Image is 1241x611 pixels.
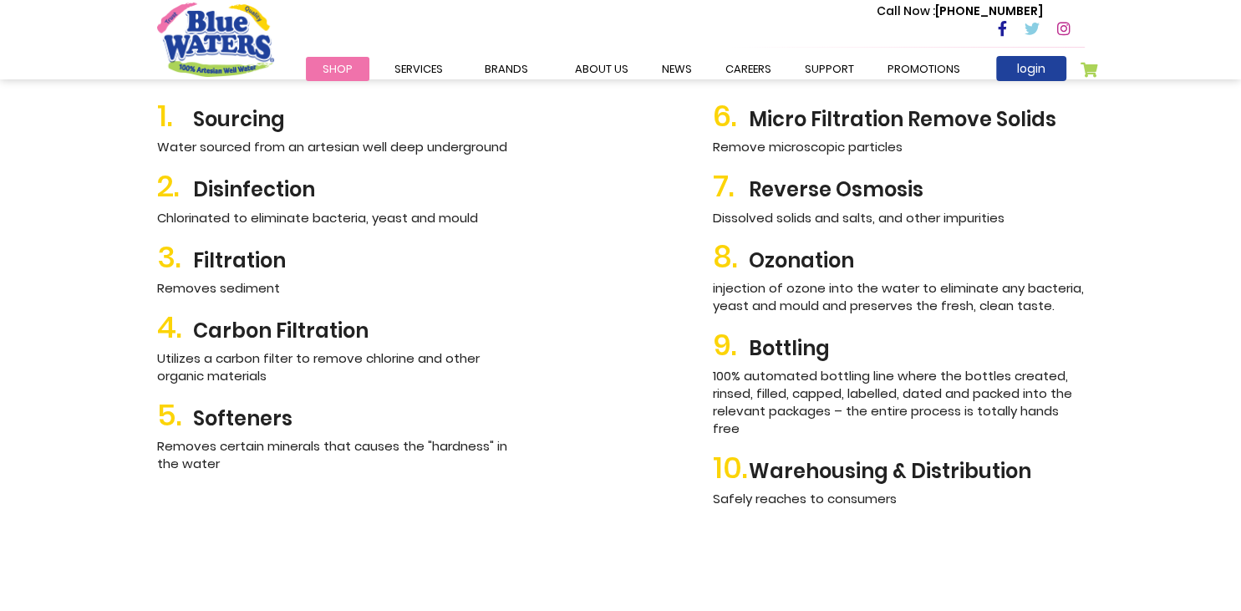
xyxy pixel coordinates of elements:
[323,61,353,77] span: Shop
[713,168,1085,204] h2: Reverse Osmosis
[157,437,529,472] p: Removes certain minerals that causes the "hardness" in the water
[713,98,1085,134] h2: Micro Filtration Remove Solids
[713,279,1085,314] p: injection of ozone into the water to eliminate any bacteria, yeast and mould and preserves the fr...
[713,450,749,486] span: 10.
[157,309,193,345] span: 4.
[157,239,529,275] h2: Filtration
[157,239,193,275] span: 3.
[157,138,529,155] p: Water sourced from an artesian well deep underground
[157,3,274,76] a: store logo
[713,168,749,204] span: 7.
[157,309,529,345] h2: Carbon Filtration
[713,239,1085,275] h2: Ozonation
[157,397,193,433] span: 5.
[157,98,529,134] h2: Sourcing
[157,349,529,384] p: Utilizes a carbon filter to remove chlorine and other organic materials
[713,327,749,363] span: 9.
[713,490,1085,507] p: Safely reaches to consumers
[485,61,528,77] span: Brands
[713,327,1085,363] h2: Bottling
[713,209,1085,227] p: Dissolved solids and salts, and other impurities
[996,56,1066,81] a: login
[157,168,529,204] h2: Disinfection
[871,57,977,81] a: Promotions
[645,57,709,81] a: News
[877,3,935,19] span: Call Now :
[157,279,529,297] p: Removes sediment
[157,98,193,134] span: 1.
[558,57,645,81] a: about us
[788,57,871,81] a: support
[157,168,193,204] span: 2.
[713,138,1085,155] p: Remove microscopic particles
[713,98,749,134] span: 6.
[877,3,1043,20] p: [PHONE_NUMBER]
[713,239,749,275] span: 8.
[713,450,1085,486] h2: Warehousing & Distribution
[713,367,1085,437] p: 100% automated bottling line where the bottles created, rinsed, filled, capped, labelled, dated a...
[394,61,443,77] span: Services
[157,209,529,227] p: Chlorinated to eliminate bacteria, yeast and mould
[157,397,529,433] h2: Softeners
[709,57,788,81] a: careers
